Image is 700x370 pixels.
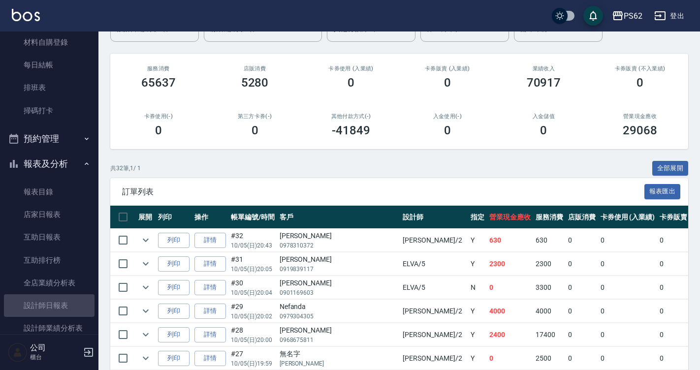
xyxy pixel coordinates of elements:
td: #29 [228,300,277,323]
td: 4000 [533,300,566,323]
p: 共 32 筆, 1 / 1 [110,164,141,173]
th: 服務消費 [533,206,566,229]
td: 0 [598,229,658,252]
h2: 卡券使用 (入業績) [315,65,387,72]
p: 10/05 (日) 20:05 [231,265,275,274]
button: save [583,6,603,26]
p: 0901169603 [280,288,398,297]
h3: 0 [444,123,451,137]
td: [PERSON_NAME] /2 [400,229,468,252]
div: [PERSON_NAME] [280,278,398,288]
p: 0968675811 [280,336,398,344]
a: 店家日報表 [4,203,95,226]
button: 報表及分析 [4,151,95,177]
a: 互助排行榜 [4,249,95,272]
h5: 公司 [30,343,80,353]
th: 列印 [156,206,192,229]
a: 報表匯出 [644,186,681,196]
button: 列印 [158,351,190,366]
a: 詳情 [194,351,226,366]
td: ELVA /5 [400,276,468,299]
p: 0978310372 [280,241,398,250]
td: Y [468,300,487,323]
td: 0 [487,276,533,299]
th: 操作 [192,206,228,229]
h2: 卡券販賣 (不入業績) [604,65,676,72]
h2: 店販消費 [219,65,291,72]
p: 櫃台 [30,353,80,362]
a: 掃碼打卡 [4,99,95,122]
h3: 0 [348,76,354,90]
button: PS62 [608,6,646,26]
p: 0979304305 [280,312,398,321]
button: 報表匯出 [644,184,681,199]
div: [PERSON_NAME] [280,325,398,336]
h3: 5280 [241,76,269,90]
th: 展開 [136,206,156,229]
a: 材料自購登錄 [4,31,95,54]
td: 0 [566,347,598,370]
td: 2400 [487,323,533,346]
img: Person [8,342,28,362]
a: 全店業績分析表 [4,272,95,294]
p: 10/05 (日) 20:02 [231,312,275,321]
h2: 入金使用(-) [411,113,484,120]
th: 卡券使用 (入業績) [598,206,658,229]
td: Y [468,252,487,276]
td: ELVA /5 [400,252,468,276]
td: #31 [228,252,277,276]
h3: 服務消費 [122,65,195,72]
td: 4000 [487,300,533,323]
h3: 0 [540,123,547,137]
h2: 卡券販賣 (入業績) [411,65,484,72]
p: [PERSON_NAME] [280,359,398,368]
td: 0 [566,229,598,252]
td: 0 [566,276,598,299]
h3: 0 [252,123,258,137]
button: 列印 [158,327,190,342]
button: 全部展開 [652,161,689,176]
td: 0 [487,347,533,370]
h3: 29068 [623,123,657,137]
a: 詳情 [194,280,226,295]
h3: -41849 [332,123,370,137]
td: 3300 [533,276,566,299]
td: 0 [566,300,598,323]
a: 詳情 [194,256,226,272]
img: Logo [12,9,40,21]
h2: 第三方卡券(-) [219,113,291,120]
th: 店販消費 [566,206,598,229]
div: PS62 [624,10,642,22]
button: expand row [138,256,153,271]
td: 630 [487,229,533,252]
p: 10/05 (日) 20:00 [231,336,275,344]
a: 詳情 [194,327,226,342]
td: 0 [598,252,658,276]
td: N [468,276,487,299]
td: 2300 [487,252,533,276]
th: 營業現金應收 [487,206,533,229]
td: 0 [598,276,658,299]
button: expand row [138,304,153,318]
button: 列印 [158,280,190,295]
h3: 0 [444,76,451,90]
a: 排班表 [4,76,95,99]
td: 630 [533,229,566,252]
h3: 65637 [141,76,176,90]
th: 指定 [468,206,487,229]
p: 10/05 (日) 19:59 [231,359,275,368]
td: #30 [228,276,277,299]
p: 0919839117 [280,265,398,274]
td: Y [468,323,487,346]
td: #28 [228,323,277,346]
td: #32 [228,229,277,252]
td: 0 [566,323,598,346]
a: 詳情 [194,304,226,319]
a: 互助日報表 [4,226,95,248]
p: 10/05 (日) 20:04 [231,288,275,297]
div: 無名字 [280,349,398,359]
button: 列印 [158,233,190,248]
button: 列印 [158,304,190,319]
td: #27 [228,347,277,370]
h3: 70917 [527,76,561,90]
